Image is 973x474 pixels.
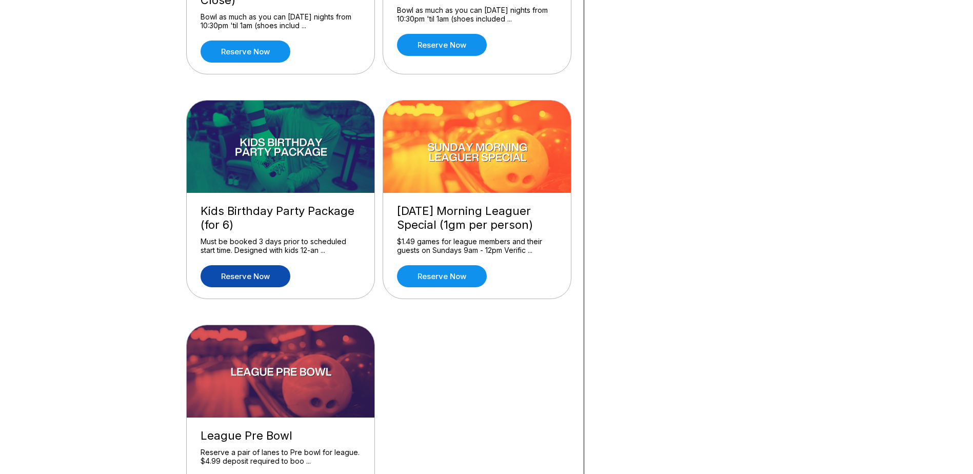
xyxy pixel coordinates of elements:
[201,429,361,443] div: League Pre Bowl
[397,237,557,255] div: $1.49 games for league members and their guests on Sundays 9am - 12pm Verific ...
[383,101,572,193] img: Sunday Morning Leaguer Special (1gm per person)
[187,325,375,418] img: League Pre Bowl
[201,448,361,466] div: Reserve a pair of lanes to Pre bowl for league. $4.99 deposit required to boo ...
[201,12,361,30] div: Bowl as much as you can [DATE] nights from 10:30pm 'til 1am (shoes includ ...
[397,34,487,56] a: Reserve now
[201,204,361,232] div: Kids Birthday Party Package (for 6)
[187,101,375,193] img: Kids Birthday Party Package (for 6)
[397,6,557,24] div: Bowl as much as you can [DATE] nights from 10:30pm 'til 1am (shoes included ...
[397,204,557,232] div: [DATE] Morning Leaguer Special (1gm per person)
[201,237,361,255] div: Must be booked 3 days prior to scheduled start time. Designed with kids 12-an ...
[201,265,290,287] a: Reserve now
[397,265,487,287] a: Reserve now
[201,41,290,63] a: Reserve now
